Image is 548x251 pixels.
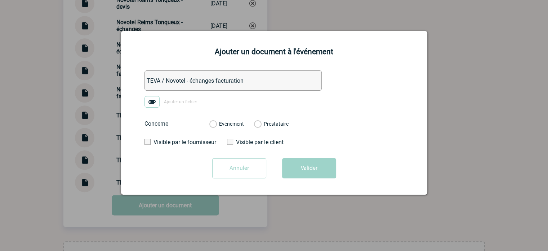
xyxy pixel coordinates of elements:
label: Concerne [144,120,202,127]
button: Valider [282,158,336,178]
label: Prestataire [254,121,261,127]
label: Evénement [209,121,216,127]
label: Visible par le fournisseur [144,139,211,146]
input: Désignation [144,70,322,91]
h2: Ajouter un document à l'événement [130,47,418,56]
label: Visible par le client [227,139,294,146]
span: Ajouter un fichier [164,100,197,105]
input: Annuler [212,158,266,178]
